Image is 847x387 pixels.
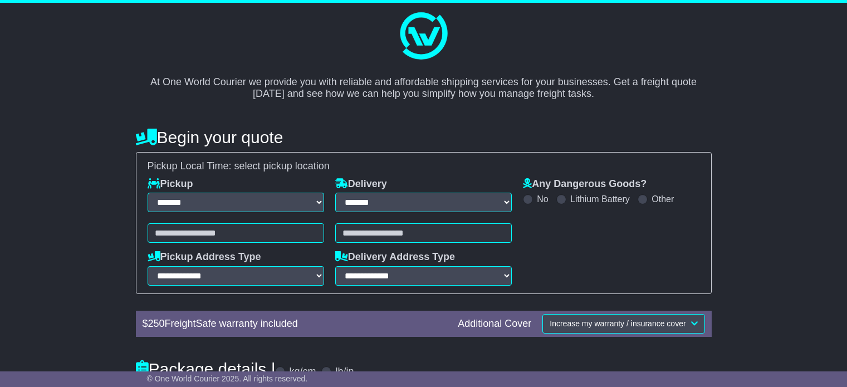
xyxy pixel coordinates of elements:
p: At One World Courier we provide you with reliable and affordable shipping services for your busin... [147,64,701,100]
label: lb/in [335,366,354,378]
label: Delivery Address Type [335,251,455,263]
h4: Package details | [136,360,276,378]
label: Other [652,194,674,204]
div: Additional Cover [452,318,537,330]
label: No [537,194,548,204]
button: Increase my warranty / insurance cover [542,314,704,334]
span: © One World Courier 2025. All rights reserved. [147,374,308,383]
label: Lithium Battery [570,194,630,204]
h4: Begin your quote [136,128,712,146]
label: Pickup [148,178,193,190]
span: select pickup location [234,160,330,172]
label: kg/cm [289,366,316,378]
div: Pickup Local Time: [142,160,706,173]
div: $ FreightSafe warranty included [137,318,453,330]
span: Increase my warranty / insurance cover [550,319,686,328]
img: One World Courier Logo - great freight rates [395,8,451,64]
label: Pickup Address Type [148,251,261,263]
label: Delivery [335,178,387,190]
label: Any Dangerous Goods? [523,178,647,190]
span: 250 [148,318,165,329]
